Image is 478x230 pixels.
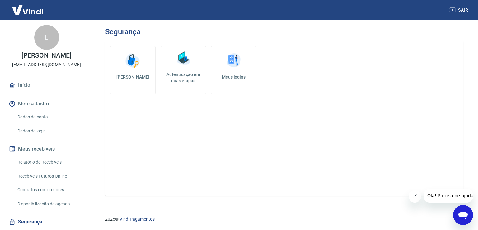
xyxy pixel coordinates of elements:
[110,46,156,94] a: [PERSON_NAME]
[105,27,140,36] h3: Segurança
[211,46,256,94] a: Meus logins
[448,4,471,16] button: Sair
[15,170,86,183] a: Recebíveis Futuros Online
[453,205,473,225] iframe: Botão para abrir a janela de mensagens
[12,61,81,68] p: [EMAIL_ADDRESS][DOMAIN_NAME]
[7,97,86,111] button: Meu cadastro
[115,74,150,80] h5: [PERSON_NAME]
[15,198,86,210] a: Disponibilização de agenda
[161,46,206,94] a: Autenticação em duas etapas
[409,190,421,203] iframe: Fechar mensagem
[15,156,86,169] a: Relatório de Recebíveis
[119,217,155,222] a: Vindi Pagamentos
[105,216,463,223] p: 2025 ©
[15,125,86,137] a: Dados de login
[424,189,473,203] iframe: Mensagem da empresa
[21,52,71,59] p: [PERSON_NAME]
[124,51,142,70] img: Alterar senha
[7,78,86,92] a: Início
[15,184,86,196] a: Contratos com credores
[7,142,86,156] button: Meus recebíveis
[7,215,86,229] a: Segurança
[163,71,203,84] h5: Autenticação em duas etapas
[4,4,52,9] span: Olá! Precisa de ajuda?
[15,111,86,123] a: Dados da conta
[7,0,48,19] img: Vindi
[34,25,59,50] div: L
[174,49,193,68] img: Autenticação em duas etapas
[216,74,251,80] h5: Meus logins
[224,51,243,70] img: Meus logins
